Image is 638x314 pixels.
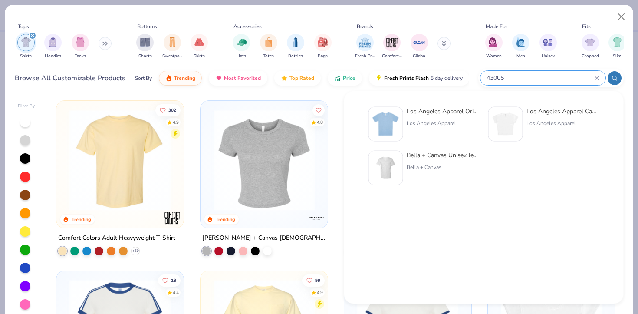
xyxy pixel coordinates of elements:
[385,36,398,49] img: Comfort Colors Image
[17,34,35,59] div: filter for Shirts
[612,37,622,47] img: Slim Image
[65,109,175,211] img: 029b8af0-80e6-406f-9fdc-fdf898547912
[582,34,599,59] button: filter button
[237,37,247,47] img: Hats Image
[45,53,61,59] span: Hoodies
[315,278,320,283] span: 99
[136,34,154,59] div: filter for Shorts
[233,34,250,59] button: filter button
[194,53,205,59] span: Skirts
[582,34,599,59] div: filter for Cropped
[168,108,176,112] span: 302
[132,248,139,254] span: + 60
[162,53,182,59] span: Sweatpants
[357,23,373,30] div: Brands
[58,233,175,244] div: Comfort Colors Adult Heavyweight T-Shirt
[291,37,300,47] img: Bottles Image
[264,37,273,47] img: Totes Image
[44,34,62,59] button: filter button
[164,209,181,227] img: Comfort Colors logo
[375,75,382,82] img: flash.gif
[274,71,321,86] button: Top Rated
[539,34,557,59] div: filter for Unisex
[72,34,89,59] button: filter button
[613,53,622,59] span: Slim
[194,37,204,47] img: Skirts Image
[162,34,182,59] button: filter button
[486,53,502,59] span: Women
[260,34,277,59] button: filter button
[516,37,526,47] img: Men Image
[76,37,85,47] img: Tanks Image
[539,34,557,59] button: filter button
[343,75,355,82] span: Price
[191,34,208,59] button: filter button
[288,53,303,59] span: Bottles
[382,34,402,59] button: filter button
[316,119,322,126] div: 4.8
[314,34,332,59] button: filter button
[355,34,375,59] div: filter for Fresh Prints
[20,53,32,59] span: Shirts
[138,53,152,59] span: Shorts
[289,75,314,82] span: Top Rated
[372,111,399,138] img: a68feba3-958f-4a65-b8f8-43e994c2eb1d
[174,75,195,82] span: Trending
[582,53,599,59] span: Cropped
[407,163,480,171] div: Bella + Canvas
[215,75,222,82] img: most_fav.gif
[17,34,35,59] button: filter button
[18,23,29,30] div: Tops
[431,73,463,83] span: 5 day delivery
[382,34,402,59] div: filter for Comfort Colors
[318,37,327,47] img: Bags Image
[486,23,507,30] div: Made For
[209,109,319,211] img: aa15adeb-cc10-480b-b531-6e6e449d5067
[355,53,375,59] span: Fresh Prints
[413,36,426,49] img: Gildan Image
[136,34,154,59] button: filter button
[542,53,555,59] span: Unisex
[407,151,480,160] div: Bella + Canvas Unisex Jersey Short-Sleeve V-Neck T-Shirt
[308,209,325,227] img: Bella + Canvas logo
[72,34,89,59] div: filter for Tanks
[137,23,157,30] div: Bottoms
[302,274,324,287] button: Like
[526,119,599,127] div: Los Angeles Apparel
[413,53,425,59] span: Gildan
[369,71,469,86] button: Fresh Prints Flash5 day delivery
[312,104,324,116] button: Like
[358,36,372,49] img: Fresh Prints Image
[15,73,125,83] div: Browse All Customizable Products
[18,103,35,109] div: Filter By
[224,75,261,82] span: Most Favorited
[384,75,429,82] span: Fresh Prints Flash
[44,34,62,59] div: filter for Hoodies
[355,34,375,59] button: filter button
[287,34,304,59] button: filter button
[48,37,58,47] img: Hoodies Image
[585,37,595,47] img: Cropped Image
[407,119,480,127] div: Los Angeles Apparel
[155,104,181,116] button: Like
[526,107,599,116] div: Los Angeles Apparel Cap Sleeve Baby Rib Crop Top
[191,34,208,59] div: filter for Skirts
[328,71,362,86] button: Price
[314,34,332,59] div: filter for Bags
[489,37,499,47] img: Women Image
[486,73,594,83] input: Try "T-Shirt"
[263,53,274,59] span: Totes
[168,37,177,47] img: Sweatpants Image
[173,290,179,296] div: 4.4
[318,53,328,59] span: Bags
[512,34,529,59] button: filter button
[608,34,626,59] div: filter for Slim
[319,109,429,211] img: 28425ec1-0436-412d-a053-7d6557a5cd09
[492,111,519,138] img: b0603986-75a5-419a-97bc-283c66fe3a23
[316,290,322,296] div: 4.9
[485,34,503,59] button: filter button
[485,34,503,59] div: filter for Women
[159,71,202,86] button: Trending
[173,119,179,126] div: 4.9
[135,74,152,82] div: Sort By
